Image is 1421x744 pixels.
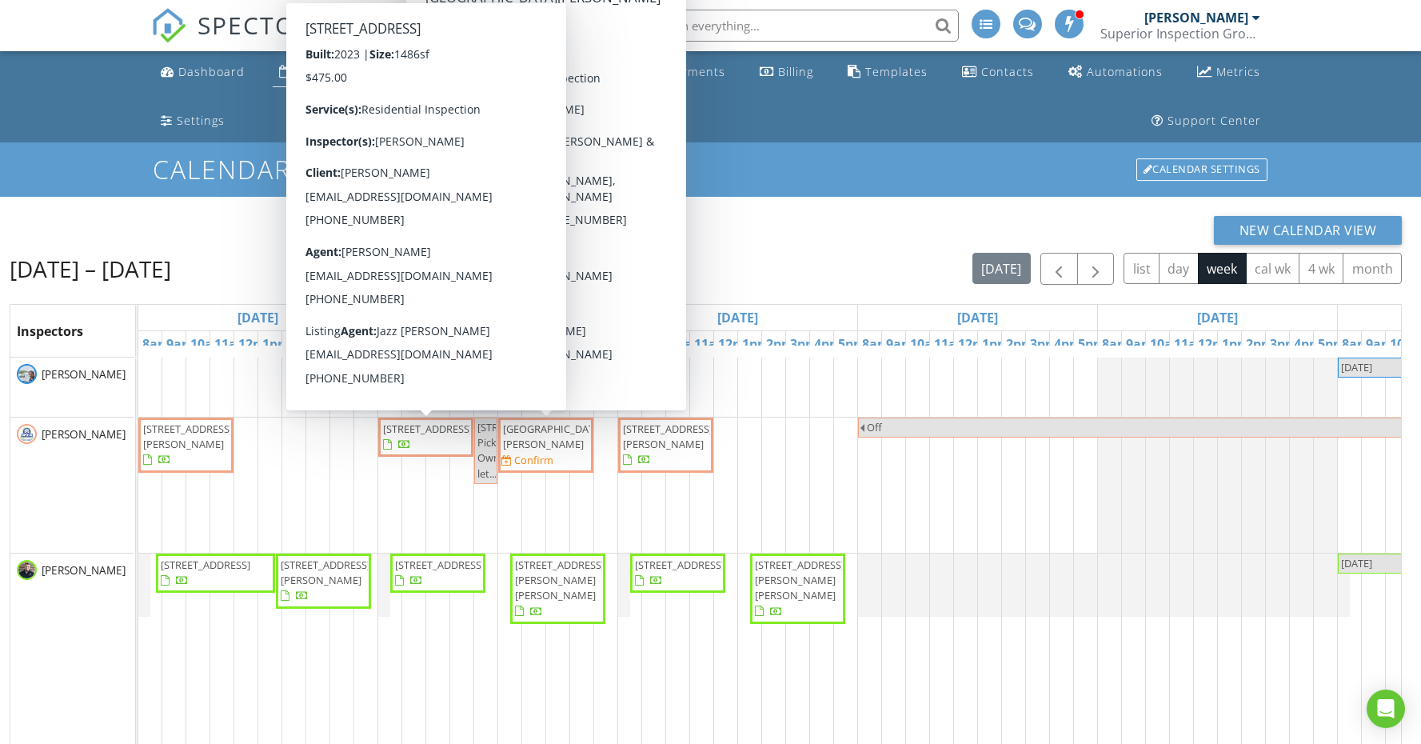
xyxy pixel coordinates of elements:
a: Templates [841,58,934,87]
a: 12pm [954,331,997,357]
div: Templates [865,64,928,79]
button: month [1343,253,1402,284]
button: list [1124,253,1160,284]
a: 8am [1098,331,1134,357]
a: 11am [1170,331,1213,357]
a: 1pm [978,331,1014,357]
a: 4pm [810,331,846,357]
a: 2pm [1242,331,1278,357]
a: 4pm [570,331,606,357]
a: 11am [210,331,253,357]
a: New Inspection [500,58,621,87]
span: [STREET_ADDRESS][PERSON_NAME][PERSON_NAME] [515,558,605,602]
button: cal wk [1246,253,1300,284]
img: img_3093.jpg [17,364,37,384]
a: Contacts [956,58,1040,87]
div: Metrics [1216,64,1260,79]
span: SPECTORA [198,8,329,42]
span: [PERSON_NAME] [38,562,129,578]
a: 9am [642,331,678,357]
a: 10am [186,331,230,357]
a: 2pm [282,331,318,357]
a: 5pm [354,331,390,357]
button: day [1159,253,1199,284]
a: SPECTORA [151,22,329,55]
a: 3pm [786,331,822,357]
a: Calendar [273,58,357,87]
span: [STREET_ADDRESS] [161,558,250,572]
span: [PERSON_NAME] [38,366,129,382]
div: Settings [177,113,225,128]
a: 3pm [546,331,582,357]
a: Go to August 28, 2025 [473,305,522,330]
span: [STREET_ADDRESS][PERSON_NAME] [623,422,712,451]
img: superiorinspectiongrouplogo.jpg [17,424,37,444]
a: 8am [1338,331,1374,357]
a: 8am [138,331,174,357]
a: Billing [753,58,820,87]
a: 1pm [498,331,534,357]
a: 10am [426,331,469,357]
a: 2pm [762,331,798,357]
a: Payments [642,58,732,87]
div: Contacts [981,64,1034,79]
a: 11am [690,331,733,357]
a: 2pm [1002,331,1038,357]
a: Dashboard [154,58,251,87]
div: Payments [667,64,725,79]
button: week [1198,253,1247,284]
a: 9am [162,331,198,357]
span: [STREET_ADDRESS] Pickup, Owner let... [477,420,567,481]
a: 9am [1362,331,1398,357]
div: Open Intercom Messenger [1367,690,1405,728]
button: New Calendar View [1214,216,1403,245]
a: 10am [906,331,949,357]
span: [STREET_ADDRESS][PERSON_NAME] [143,422,233,451]
a: 9am [402,331,438,357]
a: Settings [154,106,231,136]
span: [GEOGRAPHIC_DATA][PERSON_NAME] [503,422,604,451]
a: Go to August 29, 2025 [713,305,762,330]
img: img_2632.jpg [17,560,37,580]
button: [DATE] [972,253,1031,284]
a: 4pm [1290,331,1326,357]
a: 1pm [738,331,774,357]
a: 9am [1122,331,1158,357]
div: Dashboard [178,64,245,79]
button: Previous [1040,253,1078,286]
a: Metrics [1191,58,1267,87]
div: Calendar Settings [1136,158,1267,181]
a: Go to August 27, 2025 [234,305,282,330]
a: 8am [378,331,414,357]
a: 5pm [1074,331,1110,357]
a: 2pm [522,331,558,357]
a: 5pm [1314,331,1350,357]
a: 8am [618,331,654,357]
a: 12pm [234,331,277,357]
a: 12pm [714,331,757,357]
a: 1pm [258,331,294,357]
a: 12pm [1194,331,1237,357]
a: 5pm [834,331,870,357]
a: Go to August 31, 2025 [1193,305,1242,330]
div: Calendar [296,64,351,79]
a: Automations (Advanced) [1062,58,1169,87]
button: 4 wk [1299,253,1343,284]
div: Superior Inspection Group [1100,26,1260,42]
span: [PERSON_NAME] [38,426,129,442]
a: 10am [1146,331,1189,357]
a: 1pm [1218,331,1254,357]
div: Billing [778,64,813,79]
span: [STREET_ADDRESS] [395,558,485,572]
a: Go to August 30, 2025 [953,305,1002,330]
span: [DATE] [1341,360,1372,374]
a: 3pm [1026,331,1062,357]
h1: Calendar [153,155,1269,183]
a: Calendar Settings [1135,157,1269,182]
a: 8am [858,331,894,357]
span: [DATE] [1341,556,1372,570]
a: 11am [450,331,493,357]
a: Inspections [379,58,478,87]
h2: [DATE] – [DATE] [10,253,171,285]
span: [STREET_ADDRESS][PERSON_NAME] [281,558,370,587]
